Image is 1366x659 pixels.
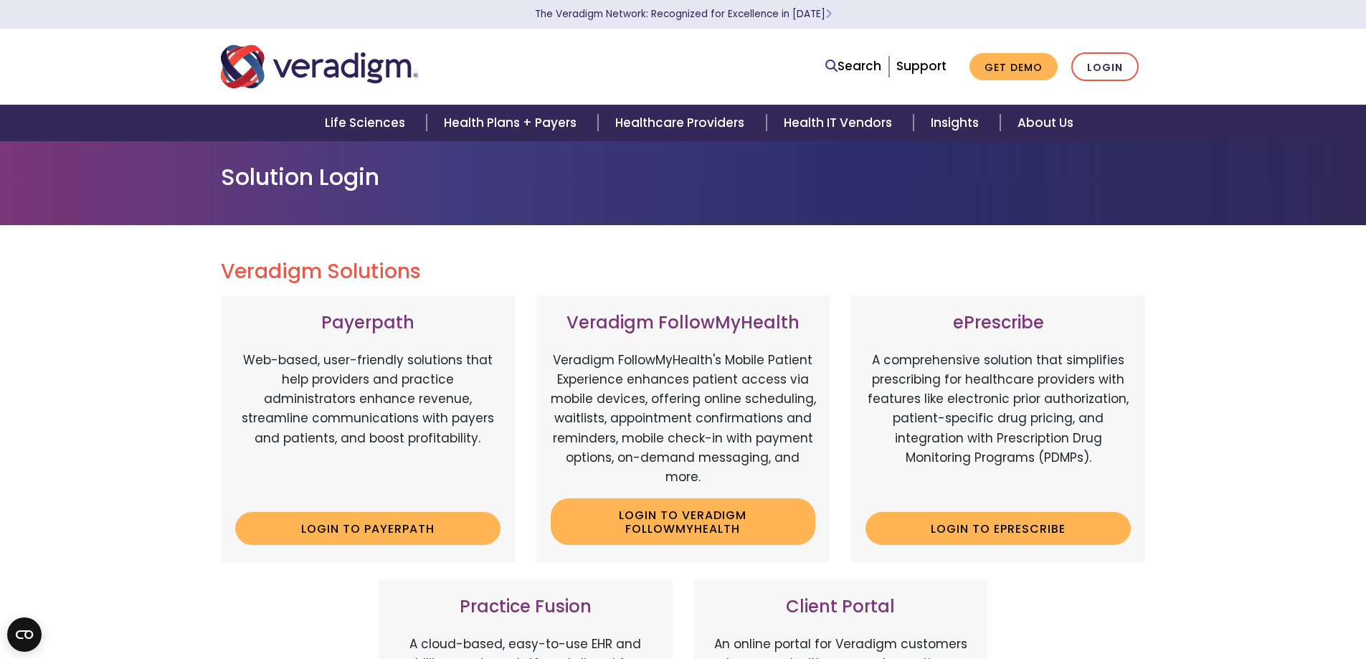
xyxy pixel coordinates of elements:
a: Health Plans + Payers [427,105,598,141]
a: Life Sciences [308,105,427,141]
h3: Payerpath [235,313,501,333]
h3: Client Portal [708,597,974,617]
p: Veradigm FollowMyHealth's Mobile Patient Experience enhances patient access via mobile devices, o... [551,351,816,487]
a: Login to Payerpath [235,512,501,545]
img: Veradigm logo [221,43,418,90]
p: Web-based, user-friendly solutions that help providers and practice administrators enhance revenu... [235,351,501,501]
a: Login [1071,52,1139,82]
a: Login to ePrescribe [865,512,1131,545]
a: Insights [914,105,1000,141]
a: The Veradigm Network: Recognized for Excellence in [DATE]Learn More [535,7,832,21]
p: A comprehensive solution that simplifies prescribing for healthcare providers with features like ... [865,351,1131,501]
a: Healthcare Providers [598,105,766,141]
a: Health IT Vendors [767,105,914,141]
h3: ePrescribe [865,313,1131,333]
a: Login to Veradigm FollowMyHealth [551,498,816,545]
h3: Practice Fusion [393,597,658,617]
a: Get Demo [969,53,1058,81]
h3: Veradigm FollowMyHealth [551,313,816,333]
button: Open CMP widget [7,617,42,652]
a: Search [825,57,881,76]
a: About Us [1000,105,1091,141]
a: Support [896,57,947,75]
h2: Veradigm Solutions [221,260,1146,284]
span: Learn More [825,7,832,21]
h1: Solution Login [221,163,1146,191]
